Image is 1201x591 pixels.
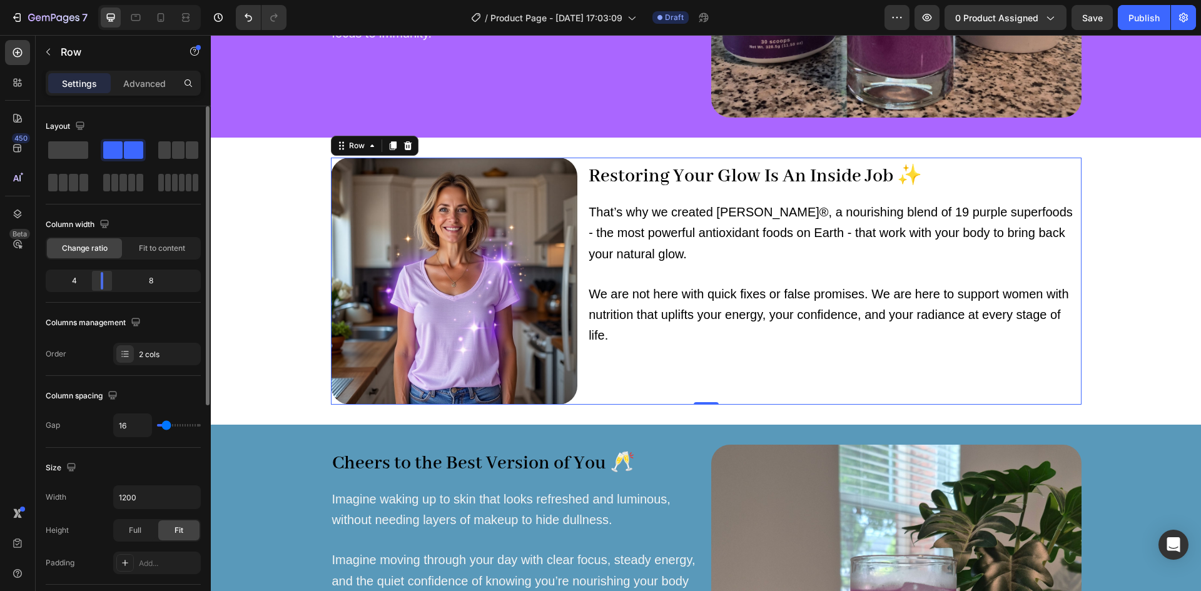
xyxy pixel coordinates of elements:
[62,243,108,254] span: Change ratio
[114,414,151,437] input: Auto
[46,460,79,477] div: Size
[120,123,367,370] img: gempages_581687052018385635-e1abd4ff-ca37-4c0c-b89f-7b204d8d003f.jpg
[48,272,91,290] div: 4
[121,518,485,573] span: Imagine moving through your day with clear focus, steady energy, and the quiet confidence of know...
[46,557,74,568] div: Padding
[114,486,200,508] input: Auto
[46,348,66,360] div: Order
[945,5,1067,30] button: 0 product assigned
[1082,13,1103,23] span: Save
[46,420,60,431] div: Gap
[955,11,1038,24] span: 0 product assigned
[129,525,141,536] span: Full
[46,118,88,135] div: Layout
[136,105,156,116] div: Row
[378,129,711,153] strong: Restoring Your Glow Is An Inside Job ✨
[175,525,183,536] span: Fit
[139,558,198,569] div: Add...
[139,349,198,360] div: 2 cols
[123,77,166,90] p: Advanced
[665,12,684,23] span: Draft
[46,315,143,331] div: Columns management
[113,272,198,290] div: 8
[378,252,858,307] span: We are not here with quick fixes or false promises. We are here to support women with nutrition t...
[5,5,93,30] button: 7
[61,44,167,59] p: Row
[121,457,460,492] span: Imagine waking up to skin that looks refreshed and luminous, without needing layers of makeup to ...
[82,10,88,25] p: 7
[1072,5,1113,30] button: Save
[490,11,622,24] span: Product Page - [DATE] 17:03:09
[1118,5,1170,30] button: Publish
[378,170,862,225] span: That’s why we created [PERSON_NAME]®, a nourishing blend of 19 purple superfoods - the most power...
[139,243,185,254] span: Fit to content
[1128,11,1160,24] div: Publish
[46,388,120,405] div: Column spacing
[236,5,286,30] div: Undo/Redo
[46,492,66,503] div: Width
[62,77,97,90] p: Settings
[121,417,424,440] strong: Cheers to the Best Version of You 🥂
[46,216,112,233] div: Column width
[9,229,30,239] div: Beta
[46,525,69,536] div: Height
[485,11,488,24] span: /
[12,133,30,143] div: 450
